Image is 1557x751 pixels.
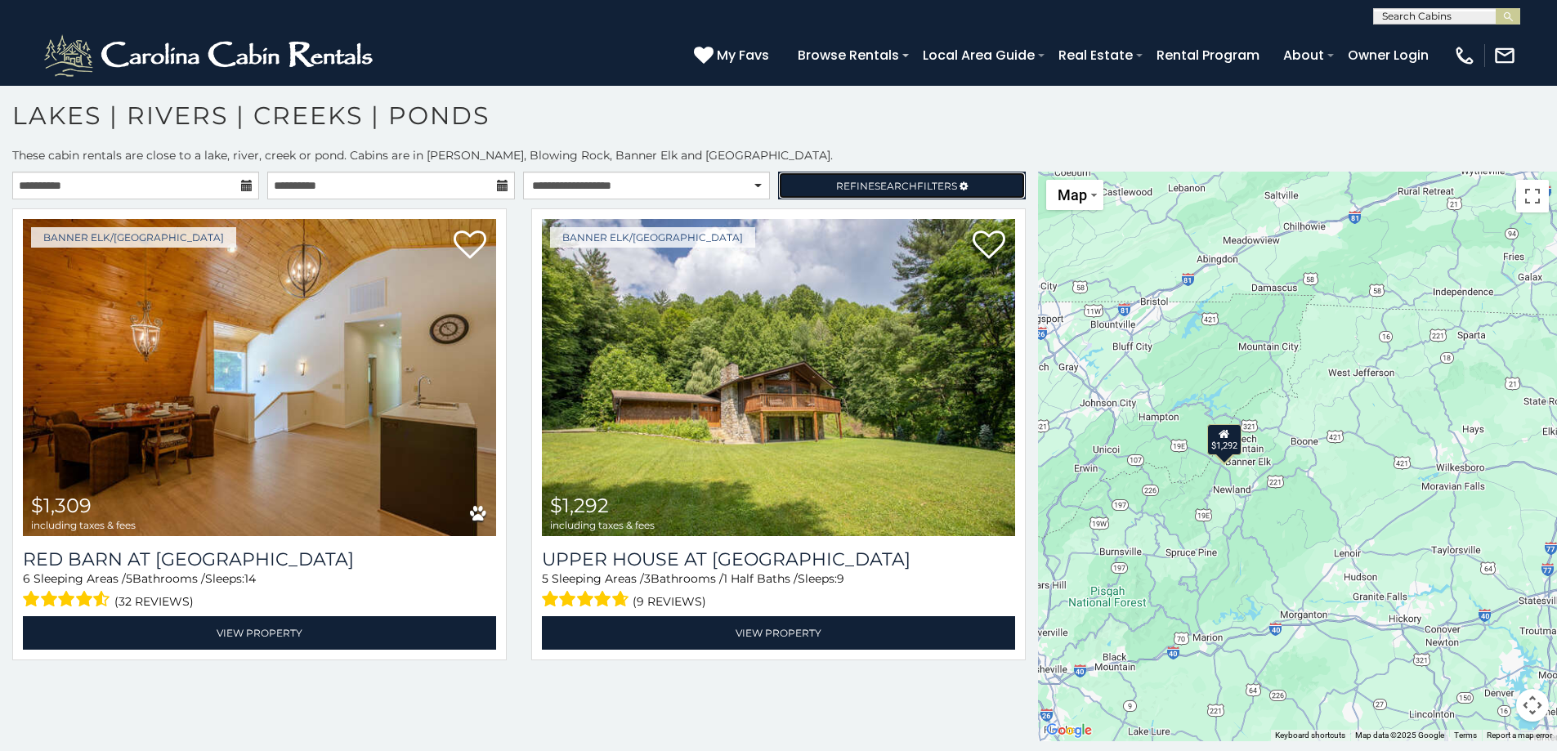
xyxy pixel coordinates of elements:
[542,219,1015,536] img: Upper House at Tiffanys Estate
[1046,180,1103,210] button: Change map style
[723,571,798,586] span: 1 Half Baths /
[1275,41,1332,69] a: About
[694,45,773,66] a: My Favs
[1207,424,1242,455] div: $1,292
[1453,44,1476,67] img: phone-regular-white.png
[23,548,496,570] h3: Red Barn at Tiffanys Estate
[244,571,256,586] span: 14
[633,591,706,612] span: (9 reviews)
[542,571,548,586] span: 5
[454,229,486,263] a: Add to favorites
[1454,731,1477,740] a: Terms (opens in new tab)
[1050,41,1141,69] a: Real Estate
[23,570,496,612] div: Sleeping Areas / Bathrooms / Sleeps:
[542,219,1015,536] a: Upper House at Tiffanys Estate $1,292 including taxes & fees
[1275,730,1345,741] button: Keyboard shortcuts
[875,180,917,192] span: Search
[1516,180,1549,212] button: Toggle fullscreen view
[790,41,907,69] a: Browse Rentals
[1042,720,1096,741] img: Google
[31,227,236,248] a: Banner Elk/[GEOGRAPHIC_DATA]
[31,520,136,530] span: including taxes & fees
[114,591,194,612] span: (32 reviews)
[550,494,609,517] span: $1,292
[644,571,651,586] span: 3
[23,548,496,570] a: Red Barn at [GEOGRAPHIC_DATA]
[717,45,769,65] span: My Favs
[915,41,1043,69] a: Local Area Guide
[1148,41,1268,69] a: Rental Program
[1487,731,1552,740] a: Report a map error
[1058,186,1087,203] span: Map
[973,229,1005,263] a: Add to favorites
[41,31,380,80] img: White-1-2.png
[1340,41,1437,69] a: Owner Login
[550,520,655,530] span: including taxes & fees
[778,172,1025,199] a: RefineSearchFilters
[126,571,132,586] span: 5
[836,180,957,192] span: Refine Filters
[1493,44,1516,67] img: mail-regular-white.png
[1355,731,1444,740] span: Map data ©2025 Google
[1516,689,1549,722] button: Map camera controls
[23,219,496,536] img: Red Barn at Tiffanys Estate
[542,616,1015,650] a: View Property
[23,219,496,536] a: Red Barn at Tiffanys Estate $1,309 including taxes & fees
[542,548,1015,570] h3: Upper House at Tiffanys Estate
[837,571,844,586] span: 9
[23,571,30,586] span: 6
[23,616,496,650] a: View Property
[550,227,755,248] a: Banner Elk/[GEOGRAPHIC_DATA]
[1042,720,1096,741] a: Open this area in Google Maps (opens a new window)
[31,494,92,517] span: $1,309
[542,570,1015,612] div: Sleeping Areas / Bathrooms / Sleeps:
[542,548,1015,570] a: Upper House at [GEOGRAPHIC_DATA]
